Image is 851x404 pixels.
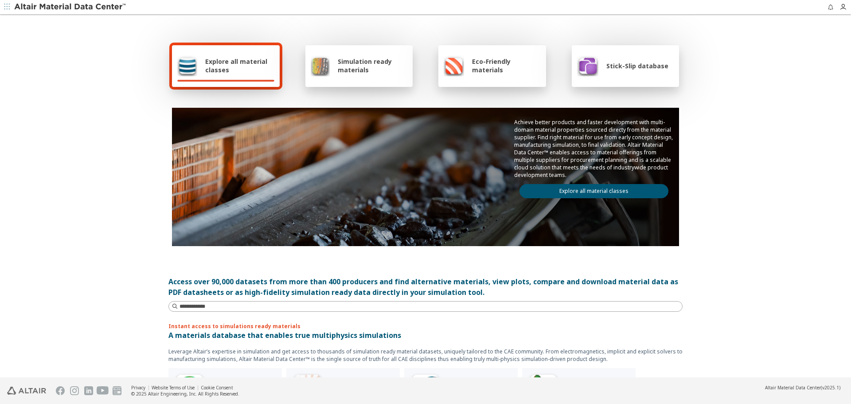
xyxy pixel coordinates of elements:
[168,322,683,330] p: Instant access to simulations ready materials
[152,384,195,391] a: Website Terms of Use
[765,384,840,391] div: (v2025.1)
[168,330,683,341] p: A materials database that enables true multiphysics simulations
[311,55,330,76] img: Simulation ready materials
[765,384,821,391] span: Altair Material Data Center
[131,391,239,397] div: © 2025 Altair Engineering, Inc. All Rights Reserved.
[577,55,598,76] img: Stick-Slip database
[606,62,668,70] span: Stick-Slip database
[177,55,197,76] img: Explore all material classes
[14,3,127,12] img: Altair Material Data Center
[7,387,46,395] img: Altair Engineering
[514,118,674,179] p: Achieve better products and faster development with multi-domain material properties sourced dire...
[472,57,540,74] span: Eco-Friendly materials
[519,184,668,198] a: Explore all material classes
[205,57,274,74] span: Explore all material classes
[338,57,407,74] span: Simulation ready materials
[444,55,464,76] img: Eco-Friendly materials
[201,384,233,391] a: Cookie Consent
[168,276,683,298] div: Access over 90,000 datasets from more than 400 producers and find alternative materials, view plo...
[168,348,683,363] p: Leverage Altair’s expertise in simulation and get access to thousands of simulation ready materia...
[131,384,145,391] a: Privacy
